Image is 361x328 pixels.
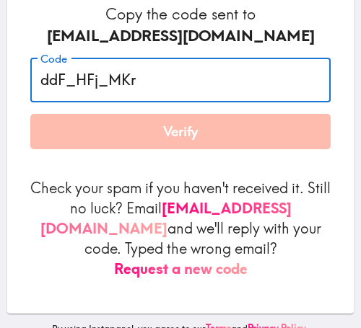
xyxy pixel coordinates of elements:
[30,4,331,46] h6: Copy the code sent to
[114,259,248,279] button: Request a new code
[40,199,292,237] a: [EMAIL_ADDRESS][DOMAIN_NAME]
[30,178,331,279] p: Check your spam if you haven't received it. Still no luck? Email and we'll reply with your code. ...
[40,51,67,67] label: Code
[30,58,331,102] input: xxx_xxx_xxx
[30,25,331,47] div: [EMAIL_ADDRESS][DOMAIN_NAME]
[30,114,331,150] button: Verify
